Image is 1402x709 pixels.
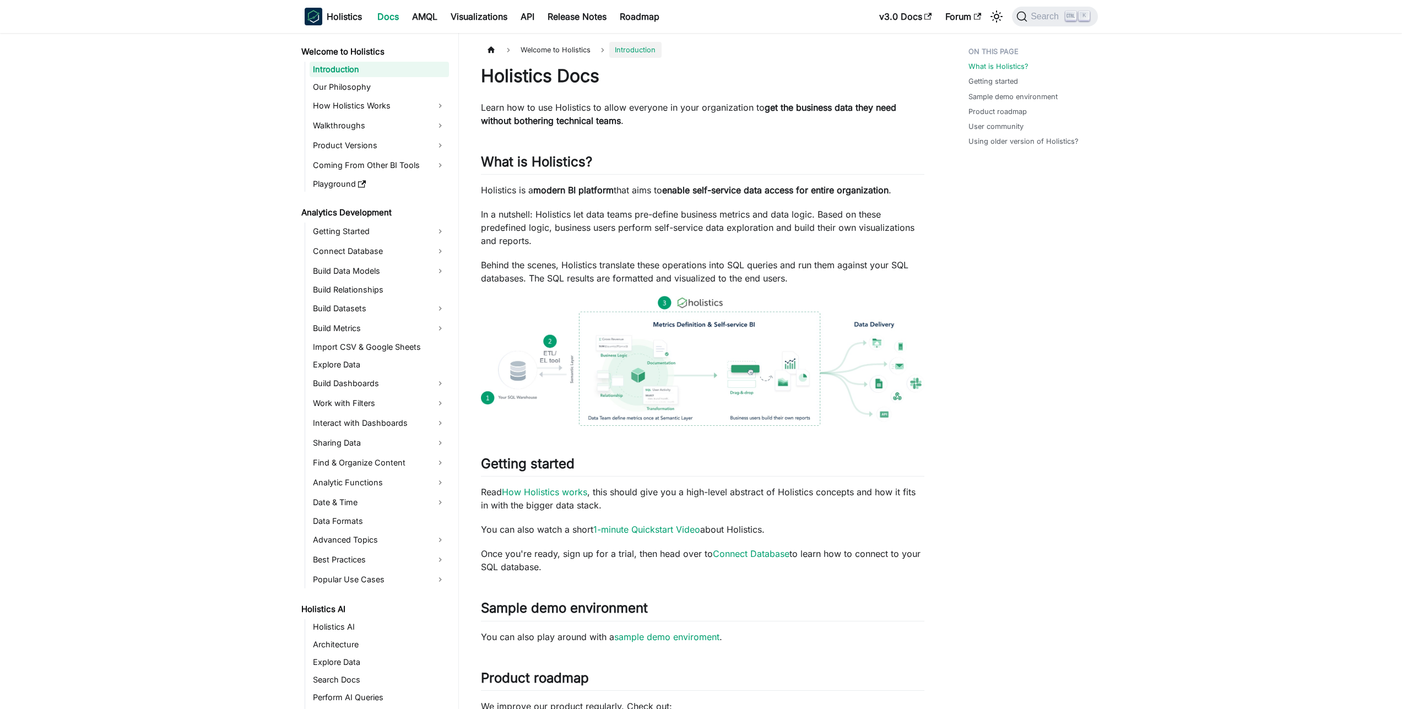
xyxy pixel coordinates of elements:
[968,121,1024,132] a: User community
[310,97,449,115] a: How Holistics Works
[294,33,459,709] nav: Docs sidebar
[310,137,449,154] a: Product Versions
[939,8,988,25] a: Forum
[310,690,449,705] a: Perform AI Queries
[533,185,614,196] strong: modern BI platform
[481,296,924,426] img: How Holistics fits in your Data Stack
[481,183,924,197] p: Holistics is a that aims to .
[481,42,924,58] nav: Breadcrumbs
[310,531,449,549] a: Advanced Topics
[310,672,449,688] a: Search Docs
[609,42,661,58] span: Introduction
[310,156,449,174] a: Coming From Other BI Tools
[310,474,449,491] a: Analytic Functions
[481,101,924,127] p: Learn how to use Holistics to allow everyone in your organization to .
[310,637,449,652] a: Architecture
[310,339,449,355] a: Import CSV & Google Sheets
[310,513,449,529] a: Data Formats
[298,205,449,220] a: Analytics Development
[310,394,449,412] a: Work with Filters
[481,65,924,87] h1: Holistics Docs
[662,185,889,196] strong: enable self-service data access for entire organization
[1027,12,1065,21] span: Search
[481,456,924,477] h2: Getting started
[310,262,449,280] a: Build Data Models
[310,176,449,192] a: Playground
[310,454,449,472] a: Find & Organize Content
[305,8,362,25] a: HolisticsHolistics
[713,548,789,559] a: Connect Database
[310,300,449,317] a: Build Datasets
[968,106,1027,117] a: Product roadmap
[968,76,1018,86] a: Getting started
[481,670,924,691] h2: Product roadmap
[310,79,449,95] a: Our Philosophy
[481,485,924,512] p: Read , this should give you a high-level abstract of Holistics concepts and how it fits in with t...
[614,631,719,642] a: sample demo enviroment
[310,357,449,372] a: Explore Data
[310,654,449,670] a: Explore Data
[327,10,362,23] b: Holistics
[310,619,449,635] a: Holistics AI
[310,375,449,392] a: Build Dashboards
[481,154,924,175] h2: What is Holistics?
[968,136,1079,147] a: Using older version of Holistics?
[515,42,596,58] span: Welcome to Holistics
[310,494,449,511] a: Date & Time
[481,258,924,285] p: Behind the scenes, Holistics translate these operations into SQL queries and run them against you...
[968,91,1058,102] a: Sample demo environment
[481,630,924,643] p: You can also play around with a .
[444,8,514,25] a: Visualizations
[481,547,924,573] p: Once you're ready, sign up for a trial, then head over to to learn how to connect to your SQL dat...
[405,8,444,25] a: AMQL
[613,8,666,25] a: Roadmap
[310,242,449,260] a: Connect Database
[481,208,924,247] p: In a nutshell: Holistics let data teams pre-define business metrics and data logic. Based on thes...
[502,486,587,497] a: How Holistics works
[1012,7,1097,26] button: Search (Ctrl+K)
[541,8,613,25] a: Release Notes
[968,61,1029,72] a: What is Holistics?
[371,8,405,25] a: Docs
[481,42,502,58] a: Home page
[310,62,449,77] a: Introduction
[310,117,449,134] a: Walkthroughs
[481,523,924,536] p: You can also watch a short about Holistics.
[310,282,449,297] a: Build Relationships
[873,8,939,25] a: v3.0 Docs
[1079,11,1090,21] kbd: K
[310,320,449,337] a: Build Metrics
[514,8,541,25] a: API
[310,551,449,569] a: Best Practices
[310,223,449,240] a: Getting Started
[481,600,924,621] h2: Sample demo environment
[988,8,1005,25] button: Switch between dark and light mode (currently light mode)
[310,434,449,452] a: Sharing Data
[298,602,449,617] a: Holistics AI
[298,44,449,59] a: Welcome to Holistics
[310,571,449,588] a: Popular Use Cases
[593,524,700,535] a: 1-minute Quickstart Video
[310,414,449,432] a: Interact with Dashboards
[305,8,322,25] img: Holistics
